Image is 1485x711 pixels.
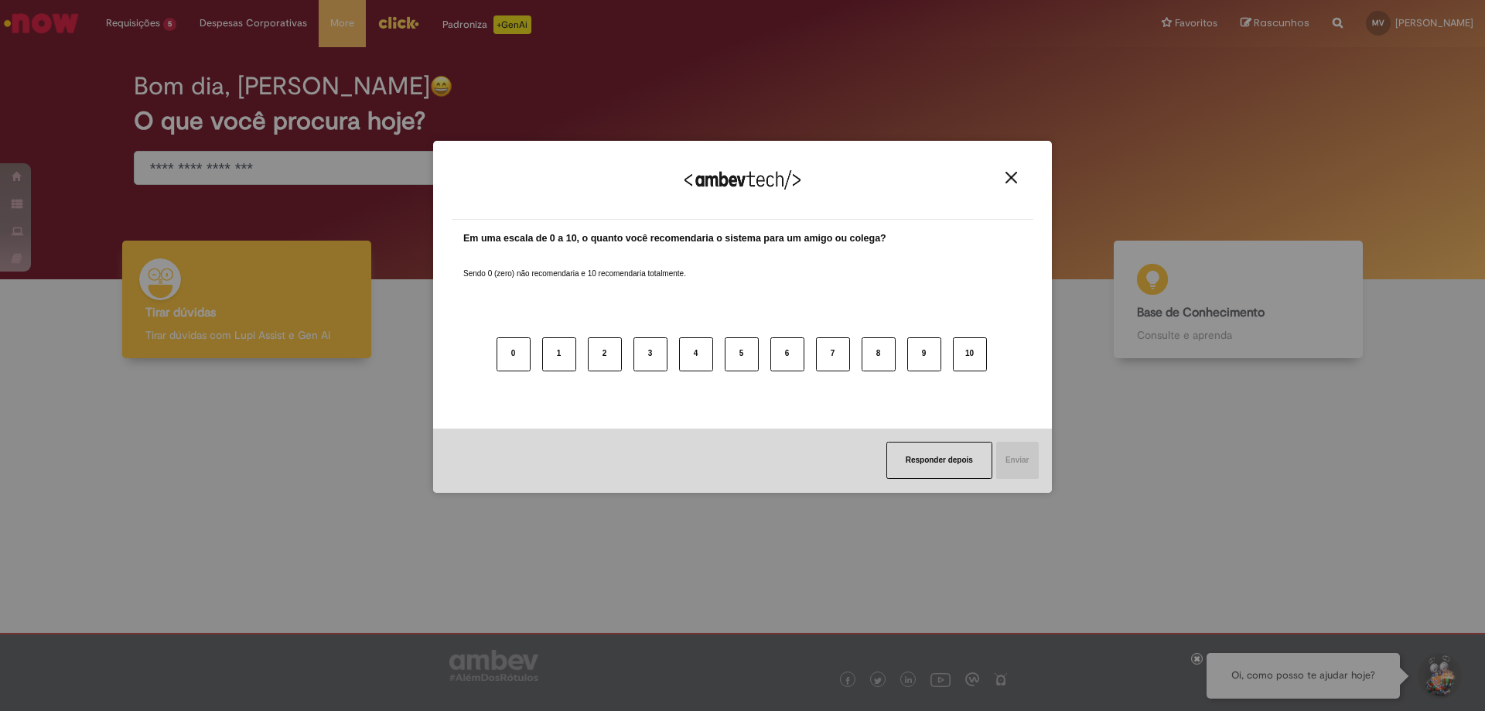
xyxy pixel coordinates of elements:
[725,337,759,371] button: 5
[1001,171,1022,184] button: Close
[770,337,804,371] button: 6
[816,337,850,371] button: 7
[497,337,531,371] button: 0
[463,231,886,246] label: Em uma escala de 0 a 10, o quanto você recomendaria o sistema para um amigo ou colega?
[1005,172,1017,183] img: Close
[953,337,987,371] button: 10
[684,170,801,190] img: Logo Ambevtech
[542,337,576,371] button: 1
[633,337,667,371] button: 3
[679,337,713,371] button: 4
[588,337,622,371] button: 2
[862,337,896,371] button: 8
[886,442,992,479] button: Responder depois
[907,337,941,371] button: 9
[463,250,686,279] label: Sendo 0 (zero) não recomendaria e 10 recomendaria totalmente.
